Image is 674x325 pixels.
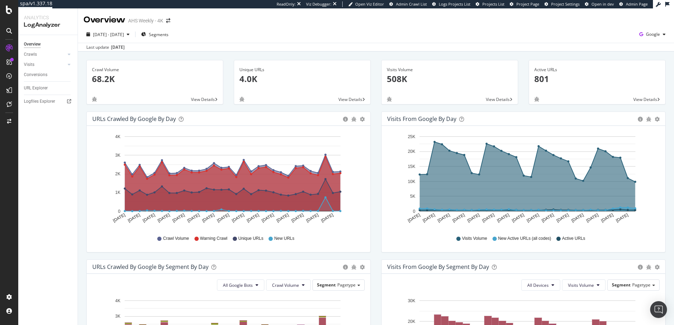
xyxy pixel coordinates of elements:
span: Segments [149,32,168,38]
span: All Google Bots [223,282,253,288]
div: [DATE] [111,44,125,50]
text: 3K [115,314,120,319]
text: [DATE] [246,212,260,223]
div: AHS Weekly - 4K [128,17,163,24]
div: Visits from Google by day [387,115,456,122]
text: 15K [408,164,415,169]
text: [DATE] [496,212,510,223]
text: [DATE] [481,212,495,223]
svg: A chart. [387,131,657,229]
button: Crawl Volume [266,279,311,291]
text: 0 [118,209,120,214]
div: bug [239,97,244,102]
span: Visits Volume [568,282,594,288]
a: Project Page [510,1,539,7]
text: [DATE] [172,212,186,223]
span: New Active URLs (all codes) [498,236,551,242]
p: 4.0K [239,73,365,85]
text: [DATE] [407,212,421,223]
span: New URLs [274,236,294,242]
a: Open Viz Editor [348,1,384,7]
span: [DATE] - [DATE] [93,32,124,38]
p: 68.2K [92,73,218,85]
text: [DATE] [157,212,171,223]
div: LogAnalyzer [24,21,72,29]
p: 508K [387,73,513,85]
span: Visits Volume [462,236,487,242]
div: circle-info [343,117,348,122]
text: 4K [115,298,120,303]
span: Segment [612,282,630,288]
text: 10K [408,179,415,184]
text: [DATE] [112,212,126,223]
div: URLs Crawled by Google by day [92,115,176,122]
span: Projects List [482,1,504,7]
button: Visits Volume [562,279,606,291]
div: Active URLs [534,67,660,73]
div: Open Intercom Messenger [650,301,667,318]
div: bug [351,265,356,270]
span: Logs Projects List [439,1,470,7]
div: bug [387,97,392,102]
div: gear [655,265,660,270]
span: All Devices [527,282,549,288]
button: Google [636,29,668,40]
div: gear [360,117,365,122]
text: [DATE] [216,212,230,223]
div: gear [655,117,660,122]
span: View Details [338,96,362,102]
button: [DATE] - [DATE] [84,29,132,40]
div: bug [351,117,356,122]
button: All Google Bots [217,279,264,291]
div: ReadOnly: [277,1,296,7]
text: [DATE] [570,212,584,223]
div: circle-info [638,265,643,270]
text: [DATE] [615,212,629,223]
span: Admin Page [626,1,648,7]
div: Logfiles Explorer [24,98,55,105]
text: [DATE] [467,212,481,223]
span: Warning Crawl [200,236,227,242]
button: All Devices [521,279,560,291]
span: Project Page [516,1,539,7]
a: Project Settings [544,1,580,7]
span: Pagetype [337,282,356,288]
a: URL Explorer [24,84,73,92]
span: Crawl Volume [272,282,299,288]
div: circle-info [343,265,348,270]
text: 5K [410,194,415,199]
div: bug [92,97,97,102]
a: Projects List [476,1,504,7]
text: [DATE] [422,212,436,223]
text: [DATE] [127,212,141,223]
a: Visits [24,61,66,68]
span: Segment [317,282,336,288]
text: [DATE] [511,212,525,223]
span: Open Viz Editor [355,1,384,7]
button: Segments [138,29,171,40]
div: Overview [84,14,125,26]
text: [DATE] [451,212,465,223]
text: [DATE] [541,212,555,223]
text: 4K [115,134,120,139]
text: [DATE] [231,212,245,223]
span: View Details [633,96,657,102]
text: [DATE] [276,212,290,223]
div: Conversions [24,71,47,79]
text: [DATE] [526,212,540,223]
div: bug [534,97,539,102]
a: Admin Page [619,1,648,7]
span: Admin Crawl List [396,1,427,7]
text: 0 [413,209,415,214]
text: [DATE] [291,212,305,223]
div: Overview [24,41,41,48]
div: bug [646,265,651,270]
text: [DATE] [142,212,156,223]
a: Logfiles Explorer [24,98,73,105]
div: Unique URLs [239,67,365,73]
span: Google [646,31,660,37]
div: A chart. [92,131,362,229]
span: Active URLs [562,236,585,242]
div: Crawl Volume [92,67,218,73]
